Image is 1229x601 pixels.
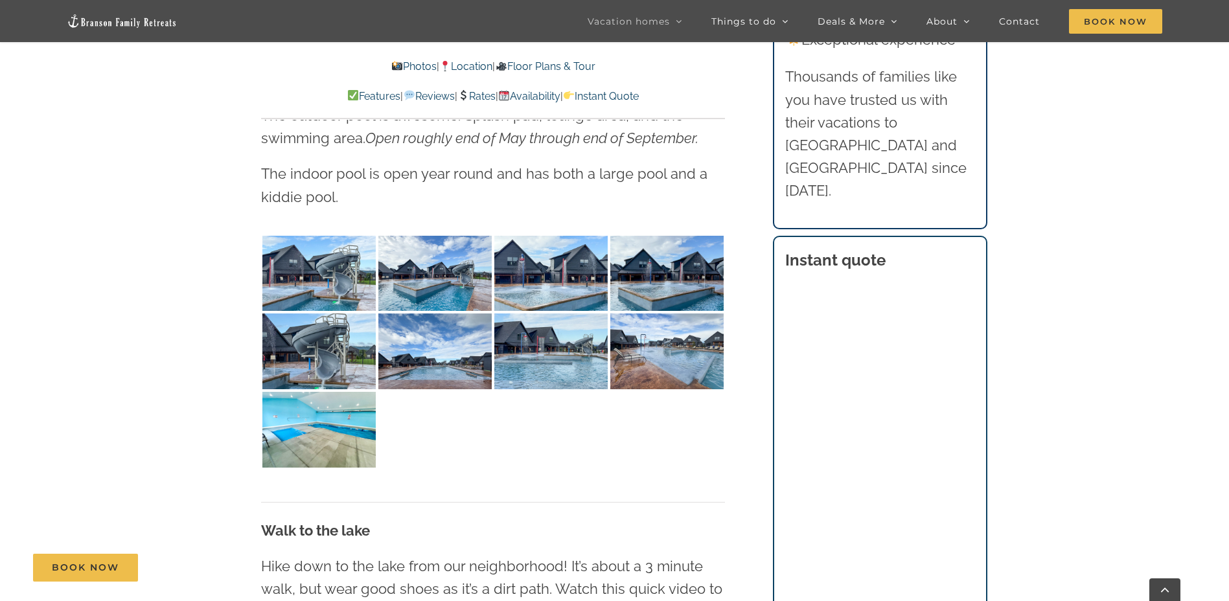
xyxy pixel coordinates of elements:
a: Instant Quote [563,90,639,102]
p: Thousands of families like you have trusted us with their vacations to [GEOGRAPHIC_DATA] and [GEO... [785,65,974,202]
p: The indoor pool is open year round and has both a large pool and a kiddie pool. [261,163,725,208]
span: Book Now [1069,9,1162,34]
img: 💲 [458,90,468,100]
a: Location [439,60,492,73]
span: Deals & More [818,17,885,26]
em: Open roughly end of May through end of September. [365,130,698,146]
a: Features [347,90,400,102]
span: Book Now [52,562,119,573]
img: Rocky-Shores-neighborhood-pool-1111-scaled [262,313,376,389]
img: Rocky-Shores-neighborhood-pool-1109-scaled [494,236,608,312]
strong: Walk to the lake [261,522,370,539]
a: Availability [498,90,560,102]
img: 📆 [499,90,509,100]
span: Things to do [711,17,776,26]
img: Branson Family Retreats Logo [67,14,177,28]
img: 👉 [564,90,574,100]
img: Rocky-Shores-neighborhood-pool-1112-scaled [610,236,724,312]
p: | | [261,58,725,75]
img: Rocky-Shores-indoor-pool-scaled [262,392,376,468]
img: Rocky-Shores-neighborhood-pool-1103-scaled [494,313,608,389]
strong: Instant quote [785,251,886,269]
img: Rocky-Shores-neighborhood-pool-1108-scaled [378,236,492,312]
a: Floor Plans & Tour [495,60,595,73]
span: Vacation homes [588,17,670,26]
a: Photos [391,60,437,73]
span: About [926,17,958,26]
img: 💬 [404,90,415,100]
p: The outdoor pool is awesome: Splash pad, lounge area, and the swimming area. [261,104,725,150]
img: Rocky-Shores-neighborhood-pool-1110-scaled [262,236,376,312]
span: Contact [999,17,1040,26]
a: Book Now [33,554,138,582]
img: 🎥 [496,61,507,71]
p: | | | | [261,88,725,105]
img: Rocky-Shores-neighborhood-pool-1102-scaled [378,313,492,389]
a: Rates [457,90,496,102]
img: Rocky-Shores-neighborhood-pool-1106-scaled [610,313,724,389]
a: Reviews [403,90,454,102]
img: 📍 [440,61,450,71]
img: 📸 [392,61,402,71]
img: ✅ [348,90,358,100]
